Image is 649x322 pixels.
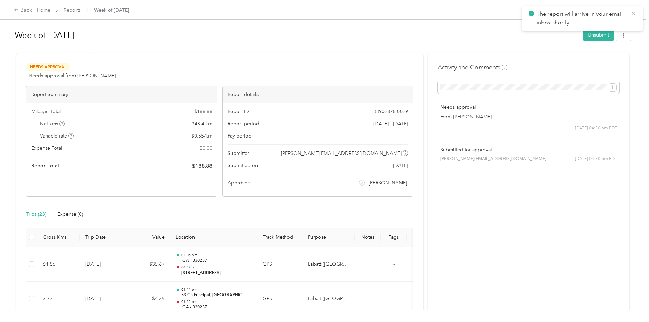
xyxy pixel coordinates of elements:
[228,132,252,140] span: Pay period
[228,162,258,169] span: Submitted on
[192,162,212,170] span: $ 188.88
[64,7,81,13] a: Reports
[438,63,507,72] h4: Activity and Comments
[31,162,59,170] span: Report total
[15,27,578,44] h1: Week of September 22 2025
[181,270,252,276] p: [STREET_ADDRESS]
[302,228,355,247] th: Purpose
[26,63,70,71] span: Needs Approval
[40,120,65,127] span: Net kms
[26,86,217,103] div: Report Summary
[31,144,62,152] span: Expense Total
[181,265,252,270] p: 04:12 pm
[373,108,408,115] span: 33902878-0029
[393,296,395,301] span: -
[257,247,302,282] td: GPS
[440,146,617,154] p: Submitted for approval
[302,282,355,316] td: Labatt (Quebec)
[181,258,252,264] p: IGA - 330237
[194,108,212,115] span: $ 188.88
[29,72,116,79] span: Needs approval from [PERSON_NAME]
[181,299,252,304] p: 01:22 pm
[440,113,617,120] p: From [PERSON_NAME]
[80,228,128,247] th: Trip Date
[257,228,302,247] th: Track Method
[302,247,355,282] td: Labatt (Quebec)
[128,228,170,247] th: Value
[40,132,74,140] span: Variable rate
[610,283,649,322] iframe: Everlance-gr Chat Button Frame
[200,144,212,152] span: $ 0.00
[128,247,170,282] td: $35.67
[191,132,212,140] span: $ 0.55 / km
[37,247,80,282] td: 64.86
[228,120,259,127] span: Report period
[181,292,252,298] p: 33 Ch Principal, [GEOGRAPHIC_DATA]/Rive-Nord, [GEOGRAPHIC_DATA], [GEOGRAPHIC_DATA]
[181,304,252,311] p: IGA - 330237
[228,150,249,157] span: Submitter
[80,282,128,316] td: [DATE]
[31,108,61,115] span: Mileage Total
[393,162,408,169] span: [DATE]
[583,29,614,41] button: Unsubmit
[228,179,251,187] span: Approvers
[393,261,395,267] span: -
[14,6,32,15] div: Back
[128,282,170,316] td: $4.25
[440,156,546,162] span: [PERSON_NAME][EMAIL_ADDRESS][DOMAIN_NAME]
[575,125,617,132] span: [DATE] 04:30 pm EDT
[537,10,626,27] p: The report will arrive in your email inbox shortly.
[181,287,252,292] p: 01:11 pm
[181,253,252,258] p: 03:05 pm
[257,282,302,316] td: GPS
[26,211,46,218] div: Trips (23)
[57,211,83,218] div: Expense (0)
[37,282,80,316] td: 7.72
[37,7,50,13] a: Home
[373,120,408,127] span: [DATE] - [DATE]
[228,108,249,115] span: Report ID
[170,228,257,247] th: Location
[80,247,128,282] td: [DATE]
[369,179,407,187] span: [PERSON_NAME]
[355,228,381,247] th: Notes
[223,86,413,103] div: Report details
[94,7,129,14] span: Week of [DATE]
[37,228,80,247] th: Gross Kms
[281,150,402,157] span: [PERSON_NAME][EMAIL_ADDRESS][DOMAIN_NAME]
[575,156,617,162] span: [DATE] 04:30 pm EDT
[440,103,617,111] p: Needs approval
[192,120,212,127] span: 343.4 km
[381,228,407,247] th: Tags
